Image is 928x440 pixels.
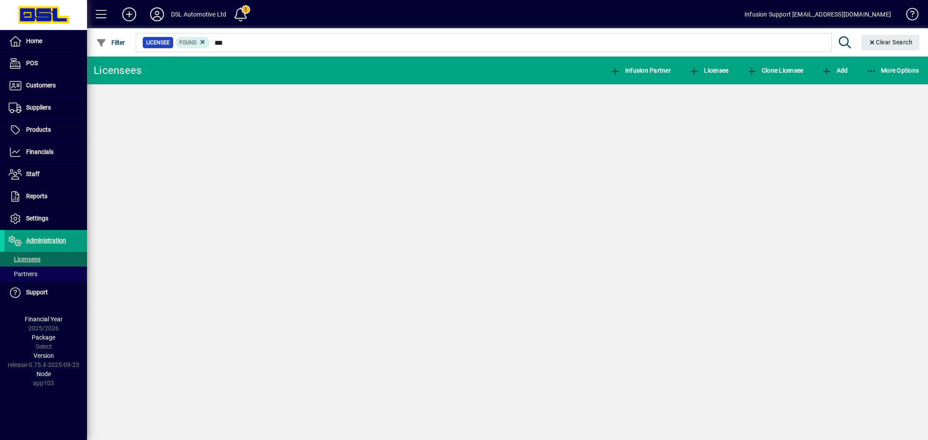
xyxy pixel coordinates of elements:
[96,39,125,46] span: Filter
[171,7,226,21] div: DSL Automotive Ltd
[37,370,51,377] span: Node
[26,104,51,111] span: Suppliers
[26,82,56,89] span: Customers
[4,119,87,141] a: Products
[26,126,51,133] span: Products
[32,334,55,341] span: Package
[26,289,48,296] span: Support
[34,352,54,359] span: Version
[868,39,913,46] span: Clear Search
[687,63,731,78] button: Licensee
[861,35,920,50] button: Clear
[610,67,671,74] span: Infusion Partner
[25,316,63,323] span: Financial Year
[26,37,42,44] span: Home
[4,53,87,74] a: POS
[4,163,87,185] a: Staff
[4,267,87,281] a: Partners
[176,37,210,48] mat-chip: Found Status: Found
[26,215,48,222] span: Settings
[146,38,170,47] span: Licensee
[26,170,40,177] span: Staff
[4,252,87,267] a: Licensees
[819,63,850,78] button: Add
[744,63,805,78] button: Clone Licensee
[143,7,171,22] button: Profile
[4,75,87,97] a: Customers
[689,67,729,74] span: Licensee
[26,193,47,200] span: Reports
[744,7,891,21] div: Infusion Support [EMAIL_ADDRESS][DOMAIN_NAME]
[866,67,919,74] span: More Options
[179,40,197,46] span: Found
[9,256,40,263] span: Licensees
[26,60,38,67] span: POS
[4,30,87,52] a: Home
[4,186,87,207] a: Reports
[9,270,37,277] span: Partners
[4,97,87,119] a: Suppliers
[26,237,66,244] span: Administration
[26,148,54,155] span: Financials
[94,35,127,50] button: Filter
[864,63,921,78] button: More Options
[608,63,673,78] button: Infusion Partner
[4,282,87,303] a: Support
[747,67,803,74] span: Clone Licensee
[94,63,141,77] div: Licensees
[4,141,87,163] a: Financials
[821,67,848,74] span: Add
[4,208,87,230] a: Settings
[115,7,143,22] button: Add
[900,2,917,30] a: Knowledge Base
